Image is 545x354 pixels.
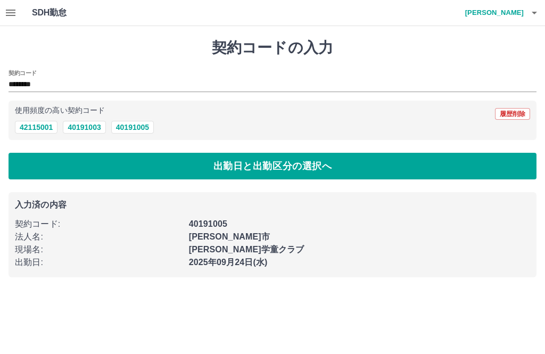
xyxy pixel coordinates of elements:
b: [PERSON_NAME]市 [189,232,270,241]
p: 現場名 : [15,243,183,256]
p: 契約コード : [15,218,183,230]
p: 使用頻度の高い契約コード [15,107,105,114]
button: 40191005 [111,121,154,134]
p: 法人名 : [15,230,183,243]
button: 出勤日と出勤区分の選択へ [9,153,536,179]
p: 入力済の内容 [15,201,530,209]
b: 40191005 [189,219,227,228]
button: 42115001 [15,121,57,134]
button: 履歴削除 [495,108,530,120]
b: [PERSON_NAME]学童クラブ [189,245,304,254]
p: 出勤日 : [15,256,183,269]
button: 40191003 [63,121,105,134]
b: 2025年09月24日(水) [189,258,268,267]
h1: 契約コードの入力 [9,39,536,57]
h2: 契約コード [9,69,37,77]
